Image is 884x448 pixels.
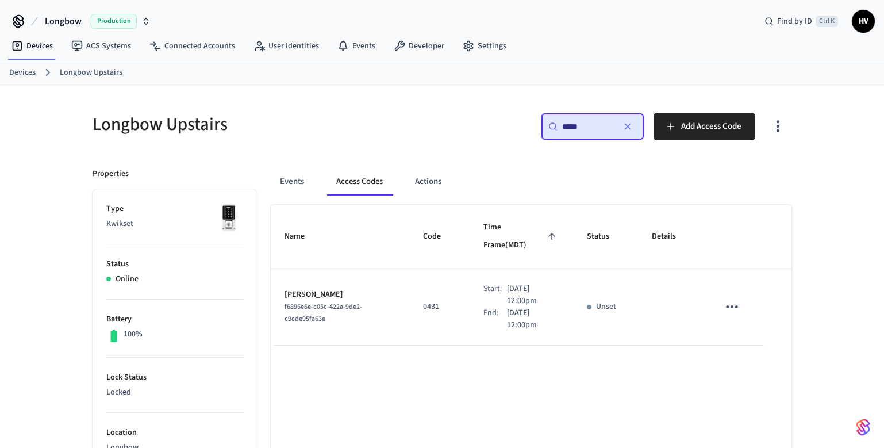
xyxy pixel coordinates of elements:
[62,36,140,56] a: ACS Systems
[9,67,36,79] a: Devices
[106,427,243,439] p: Location
[124,328,143,340] p: 100%
[856,418,870,436] img: SeamLogoGradient.69752ec5.svg
[106,372,243,384] p: Lock Status
[423,301,456,313] p: 0431
[214,203,243,232] img: Kwikset Halo Touchscreen Wifi Enabled Smart Lock, Polished Chrome, Front
[116,273,139,285] p: Online
[285,228,320,246] span: Name
[93,113,435,136] h5: Longbow Upstairs
[271,168,313,196] button: Events
[777,16,812,27] span: Find by ID
[106,386,243,399] p: Locked
[106,203,243,215] p: Type
[285,302,362,324] span: f6896e6e-c05c-422a-9de2-c9cde95fa63e
[483,283,507,307] div: Start:
[328,36,385,56] a: Events
[652,228,691,246] span: Details
[681,119,741,134] span: Add Access Code
[816,16,838,27] span: Ctrl K
[587,228,624,246] span: Status
[244,36,328,56] a: User Identities
[271,168,791,196] div: ant example
[654,113,755,140] button: Add Access Code
[453,36,516,56] a: Settings
[91,14,137,29] span: Production
[271,205,791,346] table: sticky table
[106,218,243,230] p: Kwikset
[106,258,243,270] p: Status
[755,11,847,32] div: Find by IDCtrl K
[385,36,453,56] a: Developer
[852,10,875,33] button: HV
[406,168,451,196] button: Actions
[483,307,507,331] div: End:
[93,168,129,180] p: Properties
[2,36,62,56] a: Devices
[140,36,244,56] a: Connected Accounts
[327,168,392,196] button: Access Codes
[60,67,122,79] a: Longbow Upstairs
[853,11,874,32] span: HV
[507,283,559,307] p: [DATE] 12:00pm
[596,301,616,313] p: Unset
[45,14,82,28] span: Longbow
[285,289,395,301] p: [PERSON_NAME]
[507,307,559,331] p: [DATE] 12:00pm
[423,228,456,246] span: Code
[483,219,559,255] span: Time Frame(MDT)
[106,313,243,326] p: Battery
